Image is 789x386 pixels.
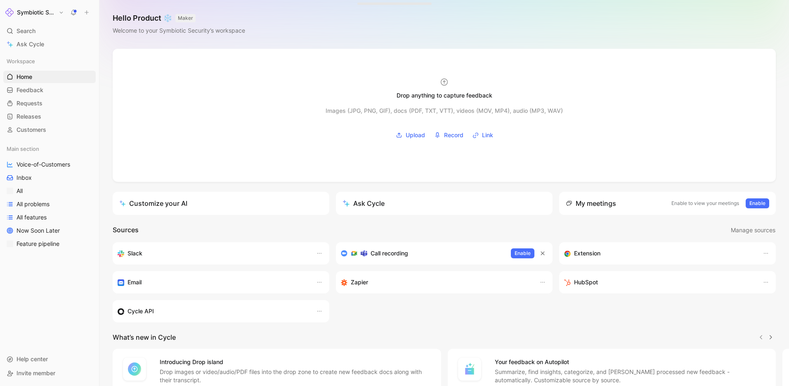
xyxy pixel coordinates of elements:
div: Main section [3,143,96,155]
div: Ask Cycle [343,198,385,208]
a: Customize your AI [113,192,329,215]
div: Images (JPG, PNG, GIF), docs (PDF, TXT, VTT), videos (MOV, MP4), audio (MP3, WAV) [326,106,563,116]
div: Capture feedback from anywhere on the web [564,248,754,258]
div: Forward emails to your feedback inbox [118,277,308,287]
button: Enable [511,248,534,258]
p: Summarize, find insights, categorize, and [PERSON_NAME] processed new feedback - automatically. C... [495,368,766,384]
a: Customers [3,124,96,136]
span: All features [17,213,47,222]
button: Ask Cycle [336,192,553,215]
a: All problems [3,198,96,210]
a: Requests [3,97,96,110]
h3: Extension [574,248,600,258]
a: All [3,185,96,197]
button: Manage sources [730,225,776,236]
img: Symbiotic Security [5,8,14,17]
div: Welcome to your Symbiotic Security’s workspace [113,26,245,36]
div: Drop anything to capture feedback [397,91,492,100]
a: Inbox [3,172,96,184]
span: Upload [406,130,425,140]
h3: Call recording [371,248,408,258]
span: Enable [749,199,765,207]
button: Enable [746,198,769,208]
a: Releases [3,110,96,123]
span: Workspace [7,57,35,65]
h3: HubSpot [574,277,598,287]
div: Record & transcribe meetings from Zoom, Meet & Teams. [341,248,504,258]
div: Sync your customers, send feedback and get updates in Slack [118,248,308,258]
span: Invite member [17,369,55,376]
a: All features [3,211,96,224]
a: Voice-of-Customers [3,158,96,171]
span: Home [17,73,32,81]
span: Now Soon Later [17,226,60,235]
h3: Slack [128,248,142,258]
span: Voice-of-Customers [17,160,70,169]
button: Link [470,129,496,141]
a: Now Soon Later [3,224,96,237]
div: Help center [3,353,96,365]
span: Enable [515,249,531,257]
button: Record [431,129,466,141]
h1: Hello Product ❄️ [113,13,245,23]
div: Invite member [3,367,96,379]
span: Record [444,130,463,140]
div: Customize your AI [119,198,187,208]
h4: Introducing Drop island [160,357,431,367]
span: Link [482,130,493,140]
span: All [17,187,23,195]
span: Help center [17,355,48,362]
a: Feedback [3,84,96,96]
span: Feedback [17,86,43,94]
p: Drop images or video/audio/PDF files into the drop zone to create new feedback docs along with th... [160,368,431,384]
span: Inbox [17,174,32,182]
span: Releases [17,112,41,121]
span: Ask Cycle [17,39,44,49]
h4: Your feedback on Autopilot [495,357,766,367]
span: All problems [17,200,50,208]
button: MAKER [175,14,196,22]
span: Requests [17,99,43,107]
span: Main section [7,145,39,153]
span: Search [17,26,35,36]
h3: Zapier [351,277,368,287]
div: Search [3,25,96,37]
div: My meetings [566,198,616,208]
h2: Sources [113,225,139,236]
div: Capture feedback from thousands of sources with Zapier (survey results, recordings, sheets, etc). [341,277,531,287]
a: Home [3,71,96,83]
div: Workspace [3,55,96,67]
a: Ask Cycle [3,38,96,50]
button: Upload [393,129,428,141]
div: Main sectionVoice-of-CustomersInboxAllAll problemsAll featuresNow Soon LaterFeature pipeline [3,143,96,250]
span: Customers [17,126,46,134]
h2: What’s new in Cycle [113,332,176,342]
div: Sync customers & send feedback from custom sources. Get inspired by our favorite use case [118,306,308,316]
span: Feature pipeline [17,240,59,248]
a: Feature pipeline [3,238,96,250]
h3: Cycle API [128,306,154,316]
p: Enable to view your meetings [671,199,739,207]
h1: Symbiotic Security [17,9,55,16]
button: Symbiotic SecuritySymbiotic Security [3,7,66,18]
h3: Email [128,277,142,287]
